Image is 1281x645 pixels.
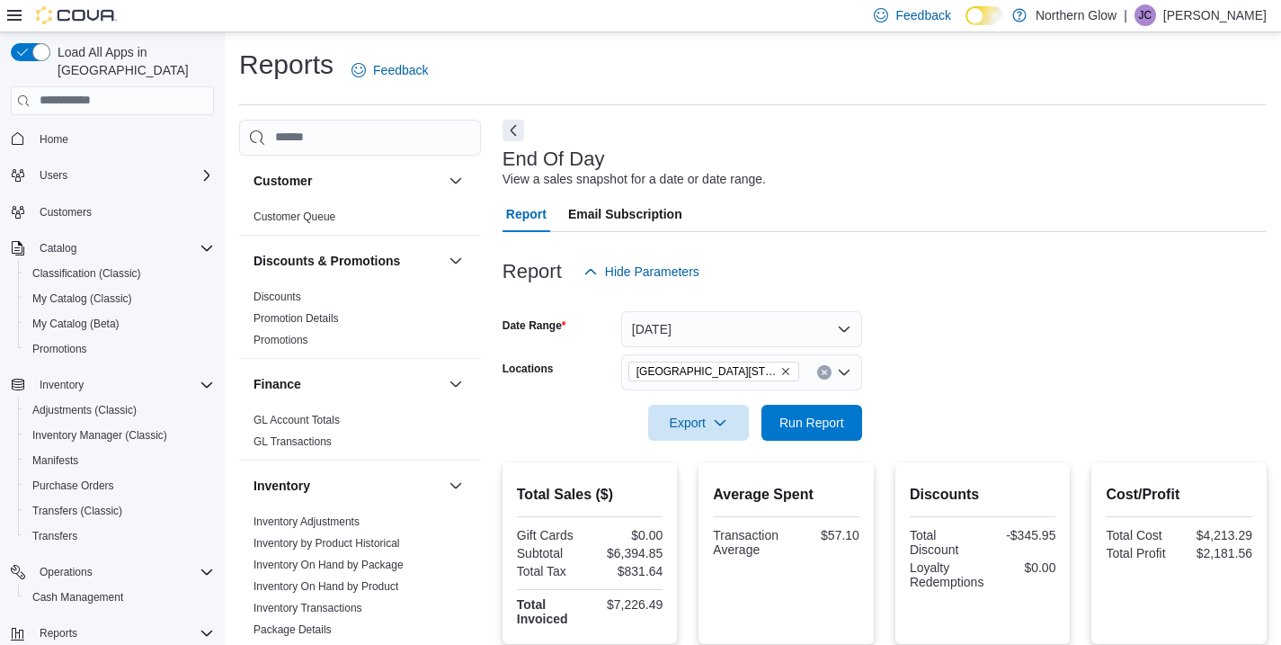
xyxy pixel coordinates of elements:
button: Next [503,120,524,141]
button: Hide Parameters [576,254,707,290]
a: Feedback [344,52,435,88]
span: Email Subscription [568,196,682,232]
div: $0.00 [593,528,663,542]
span: Home [40,132,68,147]
span: Purchase Orders [32,479,114,493]
a: Transfers [25,525,85,547]
div: Jesse Cettina [1134,4,1156,26]
button: Reports [32,623,85,644]
a: Classification (Classic) [25,263,148,284]
div: Finance [239,409,481,460]
span: Cash Management [32,590,123,605]
a: Promotions [25,338,94,360]
span: Transfers (Classic) [25,500,214,522]
span: Hide Parameters [605,263,699,281]
h2: Total Sales ($) [517,484,663,506]
button: Discounts & Promotions [254,252,441,270]
span: Catalog [32,237,214,259]
button: Open list of options [837,365,851,380]
h3: Report [503,261,562,282]
button: Customers [4,199,221,225]
img: Cova [36,6,117,24]
button: My Catalog (Classic) [18,286,221,311]
button: Manifests [18,448,221,473]
span: My Catalog (Beta) [32,317,120,331]
a: My Catalog (Beta) [25,313,127,335]
div: Subtotal [517,546,586,560]
span: Feedback [895,6,950,24]
span: My Catalog (Classic) [32,291,132,306]
span: Promotions [32,342,87,356]
button: Cash Management [18,585,221,610]
a: Customers [32,202,99,223]
button: Finance [445,373,467,395]
span: Report [506,196,547,232]
span: My Catalog (Classic) [25,288,214,309]
a: Home [32,129,76,150]
div: $7,226.49 [593,597,663,612]
button: Operations [4,560,221,585]
button: Inventory [445,475,467,497]
span: [GEOGRAPHIC_DATA][STREET_ADDRESS] [636,363,777,381]
div: Transaction Average [713,528,782,557]
button: Home [4,126,221,152]
div: $57.10 [790,528,859,542]
button: Inventory [254,477,441,495]
button: Customer [445,170,467,192]
span: Classification (Classic) [32,266,141,281]
div: Discounts & Promotions [239,286,481,358]
button: Transfers [18,524,221,549]
button: Purchase Orders [18,473,221,498]
span: Users [40,168,67,183]
span: Transfers [32,529,77,543]
button: Catalog [4,236,221,261]
span: Inventory Manager (Classic) [25,425,214,446]
span: My Catalog (Beta) [25,313,214,335]
a: Purchase Orders [25,475,121,497]
span: Purchase Orders [25,475,214,497]
a: Promotions [254,334,308,346]
span: Feedback [373,61,428,79]
h2: Average Spent [713,484,859,506]
span: Manifests [32,453,78,468]
span: Export [659,405,738,441]
button: Classification (Classic) [18,261,221,286]
span: Adjustments (Classic) [25,399,214,421]
span: Customers [40,205,92,219]
button: Transfers (Classic) [18,498,221,524]
div: Total Cost [1106,528,1175,542]
button: Clear input [817,365,832,380]
button: Operations [32,561,100,583]
h3: Finance [254,375,301,393]
p: Northern Glow [1036,4,1116,26]
a: Inventory Adjustments [254,515,360,528]
a: Transfers (Classic) [25,500,129,522]
span: Promotions [25,338,214,360]
span: Load All Apps in [GEOGRAPHIC_DATA] [50,43,214,79]
button: Adjustments (Classic) [18,398,221,423]
div: $6,394.85 [593,546,663,560]
div: Total Profit [1106,546,1175,560]
div: Customer [239,206,481,235]
div: $2,181.56 [1183,546,1252,560]
a: Manifests [25,450,85,471]
h3: End Of Day [503,148,605,170]
span: Reports [40,626,77,641]
span: Catalog [40,241,76,255]
a: Cash Management [25,587,130,608]
span: Inventory [40,378,84,392]
h2: Cost/Profit [1106,484,1252,506]
input: Dark Mode [965,6,1003,25]
div: Gift Cards [517,528,586,542]
a: Inventory Transactions [254,602,362,614]
span: Northern Glow 701 Memorial Ave [628,362,799,381]
h3: Customer [254,172,312,190]
span: Transfers [25,525,214,547]
button: Users [32,165,75,186]
label: Date Range [503,318,566,333]
button: Inventory Manager (Classic) [18,423,221,448]
a: GL Account Totals [254,414,340,426]
label: Locations [503,362,554,376]
div: $831.64 [593,564,663,578]
a: Package Details [254,623,332,636]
